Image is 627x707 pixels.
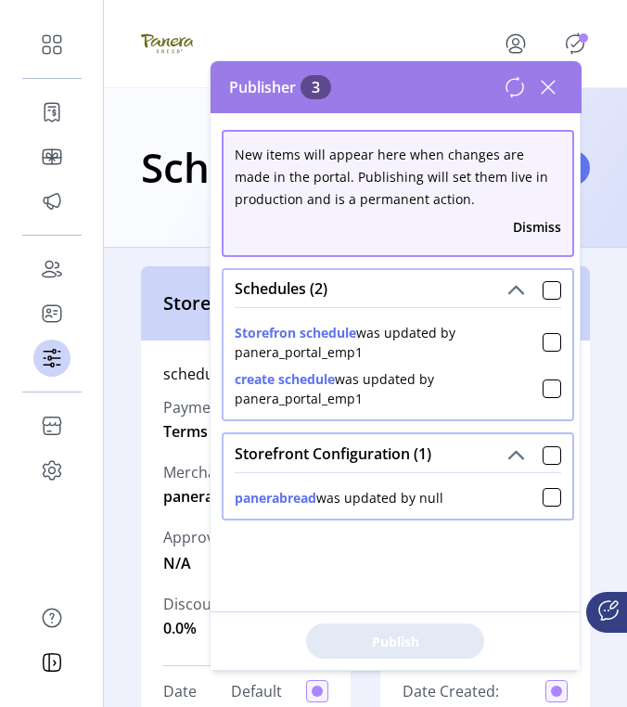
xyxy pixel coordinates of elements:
[235,323,543,362] div: was updated by panera_portal_emp1
[503,442,529,468] button: Storefront Configuration (1)
[163,485,255,508] span: panerabread
[163,289,299,317] span: Storefron schedule
[235,488,316,508] button: panerabread
[163,526,226,548] span: Approval
[163,420,251,443] span: Terms / ACH
[163,363,328,385] div: schedule
[235,369,543,408] div: was updated by panera_portal_emp1
[163,617,197,639] span: 0.0%
[141,135,338,199] h1: Schedules
[235,323,356,342] button: Storefron schedule
[301,75,331,99] span: 3
[503,277,529,303] button: Schedules (2)
[163,593,226,615] label: Discount
[141,18,193,70] img: logo
[479,21,560,66] button: menu
[235,281,327,296] span: Schedules (2)
[560,29,590,58] button: Publisher Panel
[163,396,270,418] label: Payment Types
[163,548,226,574] span: N/A
[235,488,443,508] div: was updated by null
[235,446,431,461] span: Storefront Configuration (1)
[163,461,255,483] label: Merchant
[513,217,561,237] button: Dismiss
[235,369,335,389] button: create schedule
[229,76,331,98] span: Publisher
[235,146,548,208] span: New items will appear here when changes are made in the portal. Publishing will set them live in ...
